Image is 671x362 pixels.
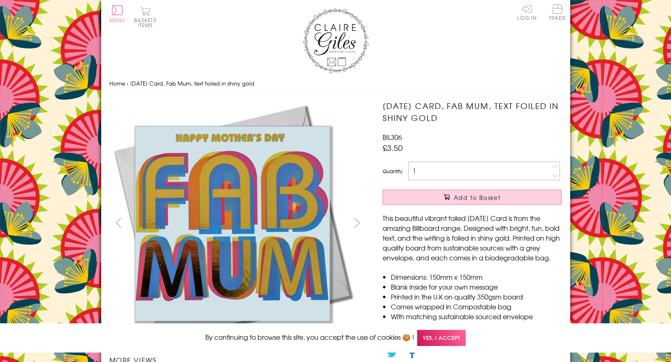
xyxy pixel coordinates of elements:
img: Mother's Day Card, Fab Mum, text foiled in shiny gold [109,100,356,347]
h1: [DATE] Card, Fab Mum, text foiled in shiny gold [383,100,562,124]
li: Can be sent with Royal Mail standard letter stamps [391,321,562,331]
a: Log In [517,4,537,20]
img: Mother's Day Card, Fab Mum, text foiled in shiny gold [366,100,613,347]
span: Add to Basket [454,193,501,202]
span: Yes, I accept [417,330,466,346]
button: prev [109,213,128,232]
button: Basket0 items [134,7,157,28]
li: Comes wrapped in Compostable bag [391,302,562,311]
li: Dimensions: 150mm x 150mm [391,272,562,282]
button: Add to Basket [383,190,562,205]
li: Printed in the U.K on quality 350gsm board [391,292,562,302]
span: Menu [109,16,125,24]
nav: breadcrumbs [109,75,562,92]
a: Trade [549,4,566,22]
span: Trade [549,4,566,20]
label: Quantity [383,167,402,175]
button: Menu [109,5,125,23]
img: Claire Giles Greetings Cards [303,8,369,73]
li: With matching sustainable sourced envelope [391,311,562,321]
span: BIL306 [383,132,402,142]
span: › [127,79,128,87]
a: Home [109,79,125,87]
button: next [348,213,366,232]
p: This beautiful vibrant foiled [DATE] Card is from the amazing Billboard range. Designed with brig... [383,213,562,262]
li: Blank inside for your own message [391,282,562,292]
span: £3.50 [383,142,403,153]
span: [DATE] Card, Fab Mum, text foiled in shiny gold [130,79,254,87]
span: 0 items [138,16,157,29]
